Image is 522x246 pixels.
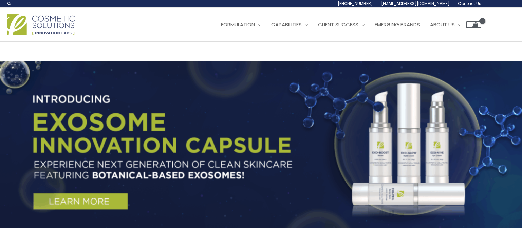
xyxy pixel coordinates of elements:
span: Client Success [318,21,358,28]
a: About Us [425,15,466,35]
span: [PHONE_NUMBER] [338,1,373,6]
a: Client Success [313,15,370,35]
span: Capabilities [271,21,302,28]
span: About Us [430,21,455,28]
span: Emerging Brands [375,21,420,28]
img: Cosmetic Solutions Logo [7,14,75,35]
span: [EMAIL_ADDRESS][DOMAIN_NAME] [381,1,450,6]
span: Contact Us [458,1,481,6]
a: Emerging Brands [370,15,425,35]
a: Capabilities [266,15,313,35]
span: Formulation [221,21,255,28]
a: View Shopping Cart, empty [466,21,481,28]
nav: Site Navigation [211,15,481,35]
a: Formulation [216,15,266,35]
a: Search icon link [7,1,12,6]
